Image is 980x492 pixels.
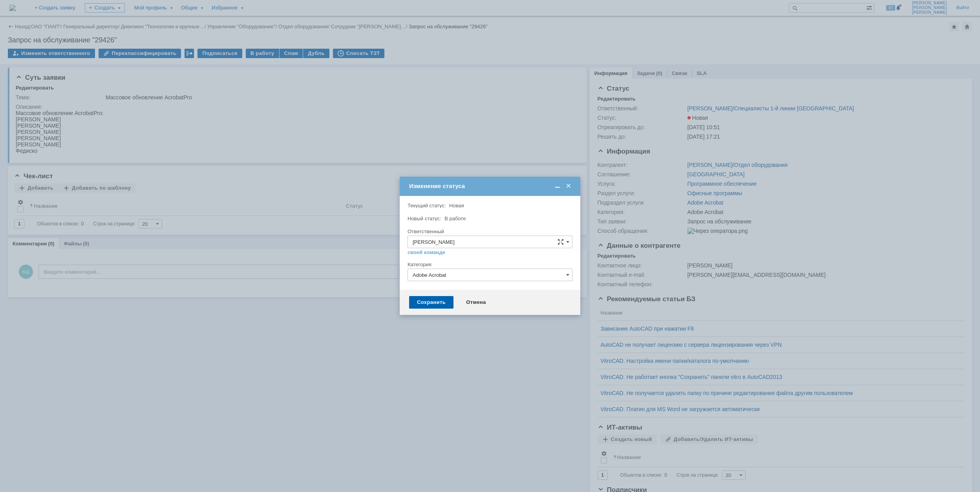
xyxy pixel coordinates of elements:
span: Сложная форма [558,239,564,245]
label: Текущий статус: [408,203,446,209]
div: Категория [408,262,571,267]
div: Ответственный [408,229,571,234]
a: своей команде [408,249,445,256]
label: Новый статус: [408,216,441,221]
span: В работе [444,216,466,221]
div: Изменение статуса [409,183,572,190]
span: Новая [449,203,464,209]
span: Закрыть [565,183,572,190]
span: Свернуть (Ctrl + M) [554,183,561,190]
